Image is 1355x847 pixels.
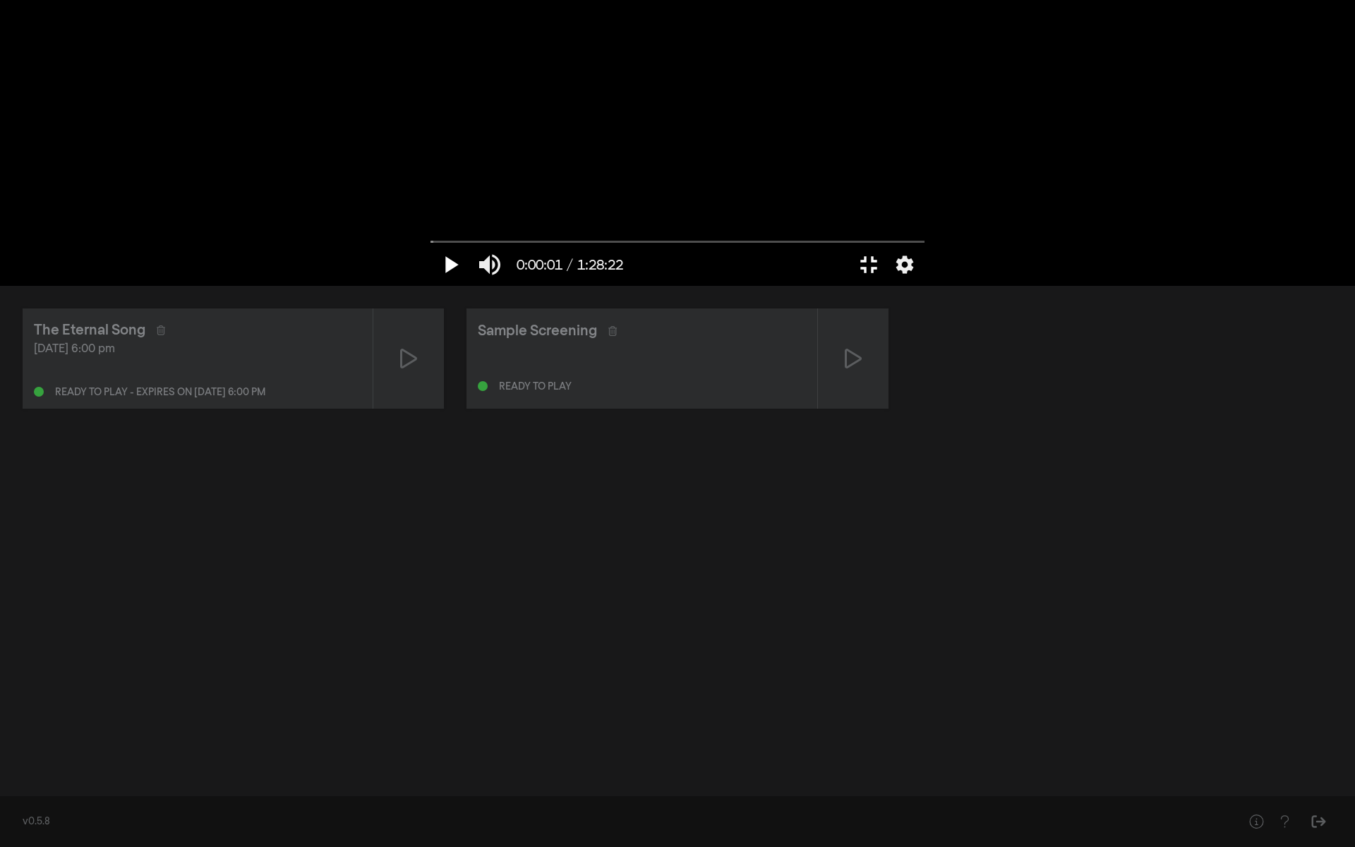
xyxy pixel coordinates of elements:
[470,244,510,286] button: Mute
[1304,807,1332,836] button: Sign Out
[499,382,572,392] div: Ready to play
[889,244,921,286] button: More settings
[55,388,265,397] div: Ready to play - expires on [DATE] 6:00 pm
[430,244,470,286] button: Play
[23,815,1214,829] div: v0.5.8
[849,244,889,286] button: Exit full screen
[1242,807,1270,836] button: Help
[510,244,630,286] button: 0:00:01 / 1:28:22
[34,320,145,341] div: The Eternal Song
[1270,807,1299,836] button: Help
[34,341,361,358] div: [DATE] 6:00 pm
[478,320,597,342] div: Sample Screening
